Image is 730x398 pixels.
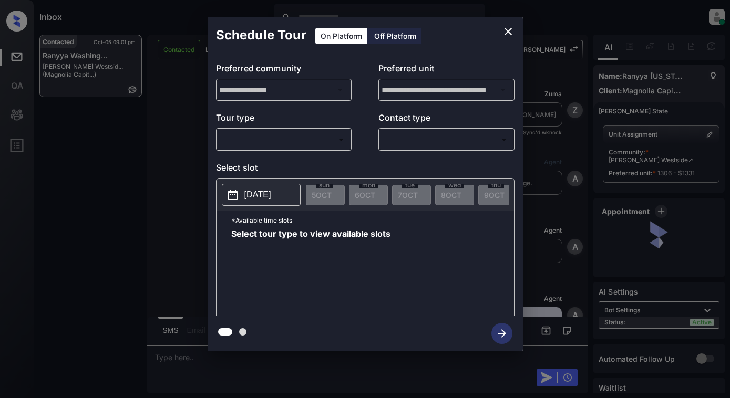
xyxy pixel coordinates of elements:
[369,28,421,44] div: Off Platform
[378,62,515,79] p: Preferred unit
[216,62,352,79] p: Preferred community
[378,111,515,128] p: Contact type
[244,188,271,201] p: [DATE]
[231,211,514,229] p: *Available time slots
[216,111,352,128] p: Tour type
[216,161,515,178] p: Select slot
[208,17,315,54] h2: Schedule Tour
[498,21,519,42] button: close
[222,184,301,206] button: [DATE]
[315,28,367,44] div: On Platform
[231,229,390,313] span: Select tour type to view available slots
